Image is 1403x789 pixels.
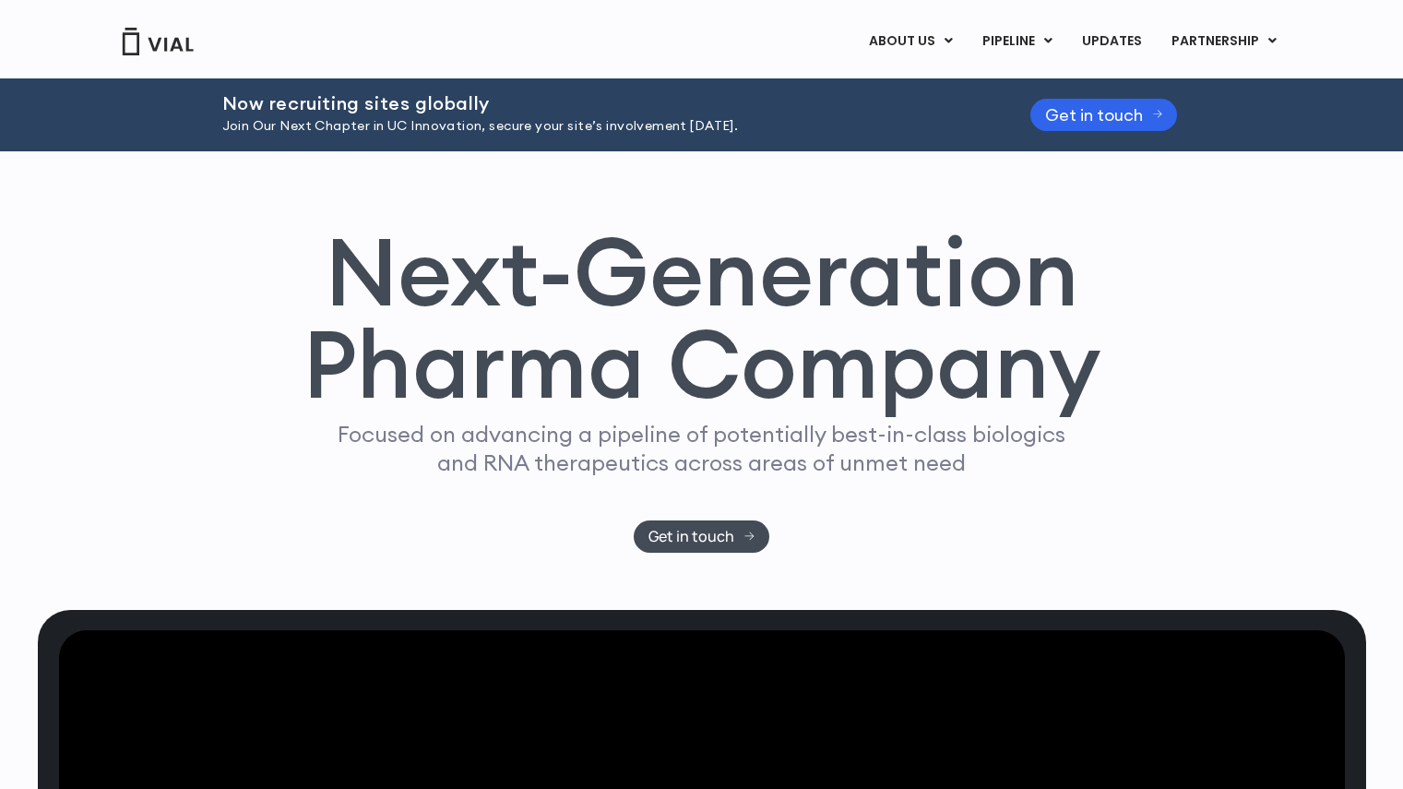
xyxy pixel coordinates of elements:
[222,116,984,137] p: Join Our Next Chapter in UC Innovation, secure your site’s involvement [DATE].
[968,26,1066,57] a: PIPELINEMenu Toggle
[1030,99,1178,131] a: Get in touch
[1045,108,1143,122] span: Get in touch
[330,420,1074,477] p: Focused on advancing a pipeline of potentially best-in-class biologics and RNA therapeutics acros...
[634,520,769,553] a: Get in touch
[121,28,195,55] img: Vial Logo
[222,93,984,114] h2: Now recruiting sites globally
[1157,26,1291,57] a: PARTNERSHIPMenu Toggle
[303,225,1101,412] h1: Next-Generation Pharma Company
[648,530,734,544] span: Get in touch
[1067,26,1156,57] a: UPDATES
[854,26,967,57] a: ABOUT USMenu Toggle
